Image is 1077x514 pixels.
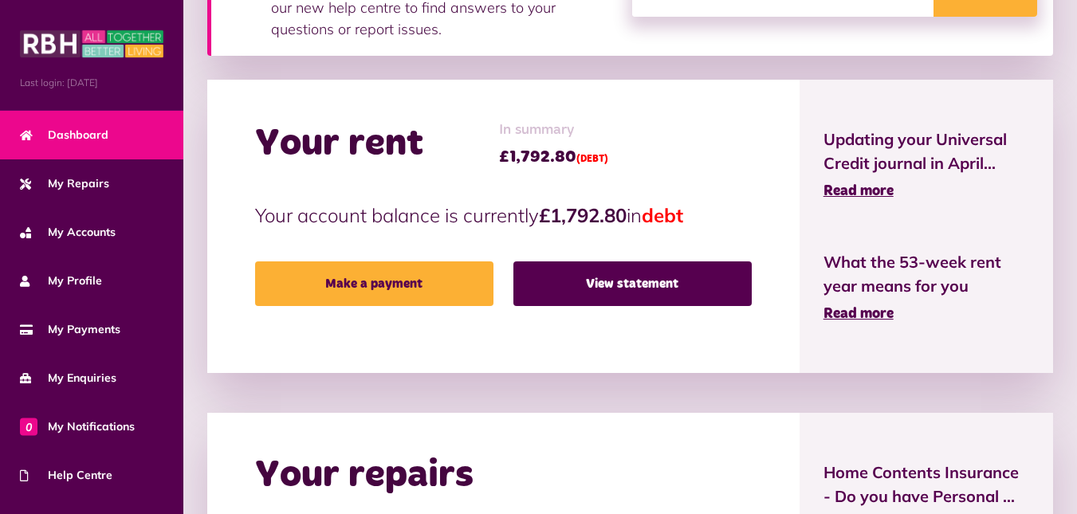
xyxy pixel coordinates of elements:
[513,261,752,306] a: View statement
[20,224,116,241] span: My Accounts
[823,128,1029,202] a: Updating your Universal Credit journal in April... Read more
[20,76,163,90] span: Last login: [DATE]
[20,418,135,435] span: My Notifications
[499,120,608,141] span: In summary
[20,467,112,484] span: Help Centre
[576,155,608,164] span: (DEBT)
[20,127,108,143] span: Dashboard
[823,250,1029,325] a: What the 53-week rent year means for you Read more
[823,250,1029,298] span: What the 53-week rent year means for you
[20,321,120,338] span: My Payments
[499,145,608,169] span: £1,792.80
[823,184,894,198] span: Read more
[20,370,116,386] span: My Enquiries
[255,121,423,167] h2: Your rent
[255,261,493,306] a: Make a payment
[255,201,752,230] p: Your account balance is currently in
[823,307,894,321] span: Read more
[823,461,1029,508] span: Home Contents Insurance - Do you have Personal ...
[20,418,37,435] span: 0
[539,203,627,227] strong: £1,792.80
[642,203,683,227] span: debt
[255,453,474,499] h2: Your repairs
[20,273,102,289] span: My Profile
[823,128,1029,175] span: Updating your Universal Credit journal in April...
[20,28,163,60] img: MyRBH
[20,175,109,192] span: My Repairs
